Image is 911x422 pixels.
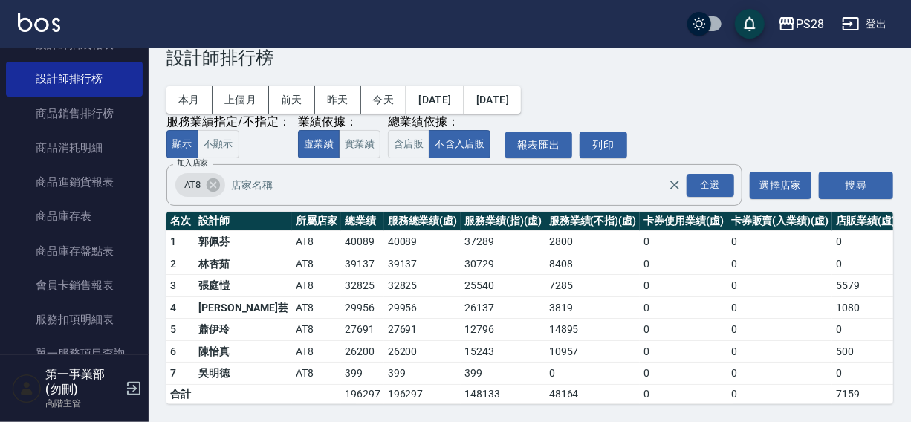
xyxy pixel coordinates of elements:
button: PS28 [772,9,830,39]
button: 報表匯出 [505,132,572,159]
td: 0 [727,363,832,385]
th: 卡券販賣(入業績)(虛) [727,212,832,231]
button: 搜尋 [819,172,893,199]
p: 高階主管 [45,397,121,410]
th: 所屬店家 [292,212,341,231]
span: 7 [170,367,176,379]
span: 1 [170,236,176,247]
a: 服務扣項明細表 [6,302,143,337]
td: 37289 [461,231,545,253]
td: 0 [832,253,899,275]
td: 29956 [384,296,461,319]
td: AT8 [292,319,341,341]
td: 26137 [461,296,545,319]
td: 2800 [545,231,640,253]
td: 26200 [384,340,461,363]
td: 0 [727,275,832,297]
td: 0 [640,275,727,297]
div: 總業績依據： [388,114,498,130]
td: 32825 [384,275,461,297]
td: 0 [545,363,640,385]
button: 昨天 [315,86,361,114]
td: 0 [640,231,727,253]
img: Person [12,374,42,403]
td: 15243 [461,340,545,363]
span: 2 [170,258,176,270]
td: 0 [727,253,832,275]
a: 商品庫存表 [6,199,143,233]
td: AT8 [292,253,341,275]
td: 39137 [384,253,461,275]
td: 30729 [461,253,545,275]
td: 蕭伊玲 [195,319,292,341]
td: 10957 [545,340,640,363]
td: 7159 [832,384,899,403]
td: 0 [727,340,832,363]
td: 0 [832,319,899,341]
td: 39137 [341,253,384,275]
a: 商品進銷貨報表 [6,165,143,199]
button: 虛業績 [298,130,340,159]
th: 名次 [166,212,195,231]
th: 卡券使用業績(虛) [640,212,727,231]
td: 148133 [461,384,545,403]
td: 0 [727,296,832,319]
button: 顯示 [166,130,198,159]
td: AT8 [292,231,341,253]
span: 5 [170,323,176,335]
td: 0 [640,296,727,319]
td: 196297 [341,384,384,403]
td: 0 [640,319,727,341]
td: 郭佩芬 [195,231,292,253]
button: 今天 [361,86,407,114]
td: 32825 [341,275,384,297]
td: 張庭愷 [195,275,292,297]
td: 5579 [832,275,899,297]
td: 14895 [545,319,640,341]
th: 店販業績(虛) [832,212,899,231]
td: 0 [727,384,832,403]
button: 前天 [269,86,315,114]
div: PS28 [796,15,824,33]
td: AT8 [292,340,341,363]
td: 0 [727,231,832,253]
img: Logo [18,13,60,32]
td: 399 [461,363,545,385]
div: AT8 [175,173,225,197]
th: 服務業績(不指)(虛) [545,212,640,231]
td: 12796 [461,319,545,341]
td: 48164 [545,384,640,403]
th: 服務總業績(虛) [384,212,461,231]
button: 含店販 [388,130,429,159]
span: 3 [170,279,176,291]
td: 1080 [832,296,899,319]
td: 40089 [341,231,384,253]
div: 服務業績指定/不指定： [166,114,291,130]
span: 4 [170,302,176,314]
td: 合計 [166,384,195,403]
a: 商品銷售排行榜 [6,97,143,131]
td: 林杏茹 [195,253,292,275]
div: 業績依據： [298,114,380,130]
td: AT8 [292,363,341,385]
input: 店家名稱 [227,172,694,198]
button: 列印 [580,132,627,159]
a: 單一服務項目查詢 [6,337,143,371]
td: AT8 [292,275,341,297]
td: 陳怡真 [195,340,292,363]
div: 全選 [687,174,734,197]
span: AT8 [175,178,210,192]
td: 0 [832,363,899,385]
a: 會員卡銷售報表 [6,268,143,302]
button: 實業績 [339,130,380,159]
td: 26200 [341,340,384,363]
th: 設計師 [195,212,292,231]
button: 上個月 [213,86,269,114]
h3: 設計師排行榜 [166,48,893,68]
td: 40089 [384,231,461,253]
button: Clear [664,175,685,195]
td: 27691 [341,319,384,341]
td: 196297 [384,384,461,403]
button: Open [684,171,737,200]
